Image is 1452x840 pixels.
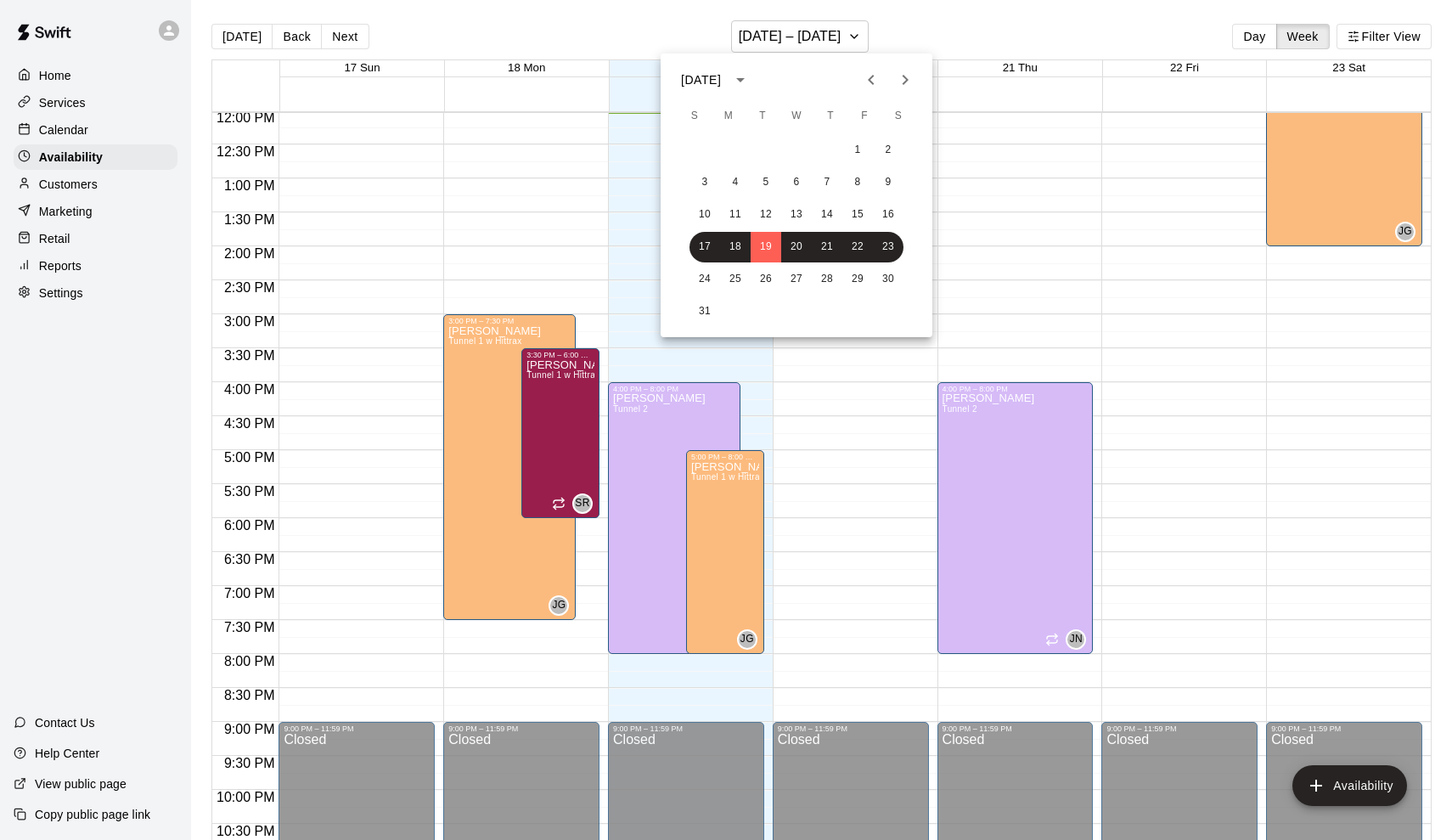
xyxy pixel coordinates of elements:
button: 3 [689,167,720,198]
button: 20 [781,232,812,262]
button: 26 [751,264,781,295]
button: 5 [751,167,781,198]
button: 14 [812,200,842,230]
div: [DATE] [681,71,721,89]
button: 28 [812,264,842,295]
button: 17 [689,232,720,262]
button: 2 [873,135,903,166]
span: Monday [713,99,744,133]
button: 21 [812,232,842,262]
button: 29 [842,264,873,295]
span: Tuesday [747,99,778,133]
button: 18 [720,232,751,262]
button: 25 [720,264,751,295]
button: Next month [888,63,922,97]
button: 31 [689,296,720,327]
span: Thursday [815,99,846,133]
button: 19 [751,232,781,262]
button: 10 [689,200,720,230]
button: 22 [842,232,873,262]
button: 15 [842,200,873,230]
button: 12 [751,200,781,230]
button: 30 [873,264,903,295]
button: 27 [781,264,812,295]
button: 7 [812,167,842,198]
button: 24 [689,264,720,295]
button: 23 [873,232,903,262]
button: 4 [720,167,751,198]
button: 13 [781,200,812,230]
button: 9 [873,167,903,198]
button: 1 [842,135,873,166]
button: calendar view is open, switch to year view [726,65,755,94]
span: Sunday [679,99,710,133]
span: Saturday [883,99,914,133]
button: 8 [842,167,873,198]
button: 6 [781,167,812,198]
span: Wednesday [781,99,812,133]
button: 11 [720,200,751,230]
button: 16 [873,200,903,230]
span: Friday [849,99,880,133]
button: Previous month [854,63,888,97]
